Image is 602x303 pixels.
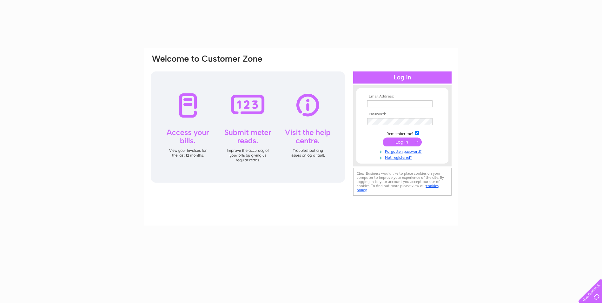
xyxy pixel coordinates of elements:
[366,94,439,99] th: Email Address:
[366,112,439,117] th: Password:
[367,154,439,160] a: Not registered?
[366,130,439,136] td: Remember me?
[367,148,439,154] a: Forgotten password?
[357,184,439,192] a: cookies policy
[353,168,452,196] div: Clear Business would like to place cookies on your computer to improve your experience of the sit...
[383,138,422,146] input: Submit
